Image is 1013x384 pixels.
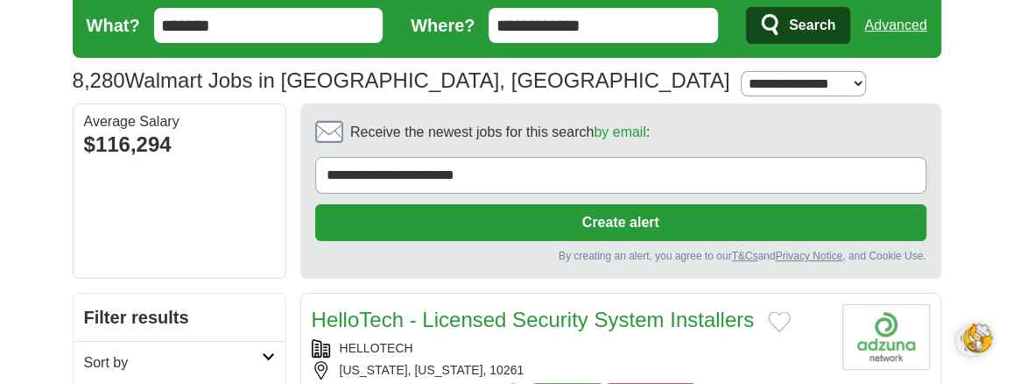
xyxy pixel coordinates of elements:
[73,65,125,96] span: 8,280
[312,361,828,380] div: [US_STATE], [US_STATE], 10261
[87,12,140,39] label: What?
[73,68,730,92] h1: Walmart Jobs in [GEOGRAPHIC_DATA], [GEOGRAPHIC_DATA]
[312,308,755,331] a: HelloTech - Licensed Security System Installers
[411,12,475,39] label: Where?
[775,250,842,262] a: Privacy Notice
[312,339,828,358] div: HELLOTECH
[315,204,926,241] button: Create alert
[350,122,650,143] span: Receive the newest jobs for this search :
[74,294,285,341] h2: Filter results
[842,304,930,370] img: Company logo
[768,311,791,332] button: Add to favorite jobs
[84,129,275,160] div: $116,294
[74,341,285,384] a: Sort by
[864,8,926,43] a: Advanced
[84,115,275,129] div: Average Salary
[731,250,757,262] a: T&Cs
[315,248,926,264] div: By creating an alert, you agree to our and , and Cookie Use.
[84,352,262,373] h2: Sort by
[594,124,646,139] a: by email
[746,7,850,44] button: Search
[789,8,835,43] span: Search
